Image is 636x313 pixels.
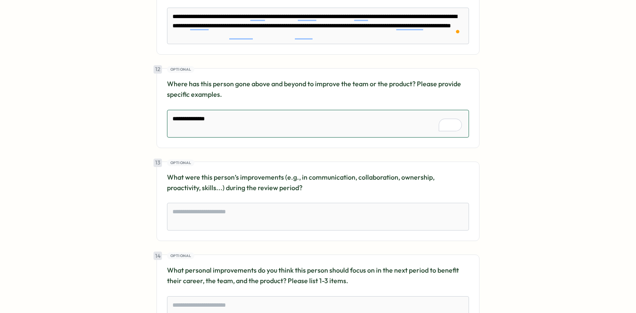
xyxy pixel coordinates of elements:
[167,265,469,286] p: What personal improvements do you think this person should focus on in the next period to benefit...
[167,172,469,193] p: What were this person’s improvements (e.g., in communication, collaboration, ownership, proactivi...
[170,253,191,259] span: Optional
[167,79,469,100] p: Where has this person gone above and beyond to improve the team or the product? Please provide sp...
[154,65,162,74] div: 12
[154,159,162,167] div: 13
[170,160,191,166] span: Optional
[170,66,191,72] span: Optional
[167,8,469,44] textarea: To enrich screen reader interactions, please activate Accessibility in Grammarly extension settings
[154,252,162,260] div: 14
[167,110,469,138] textarea: To enrich screen reader interactions, please activate Accessibility in Grammarly extension settings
